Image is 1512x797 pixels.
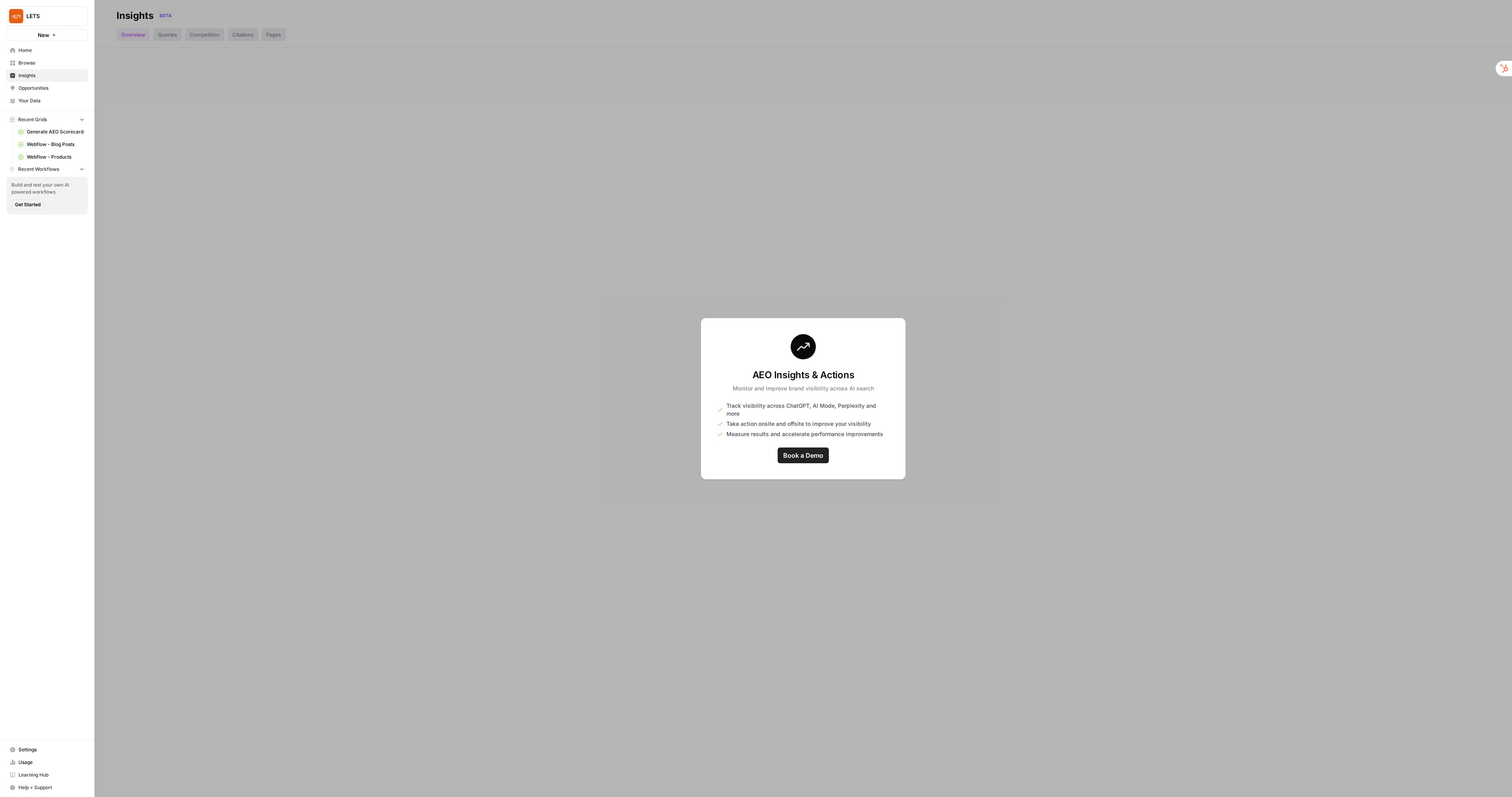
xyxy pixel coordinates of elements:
h3: AEO Insights & Actions [733,369,874,381]
span: Insights [19,72,84,79]
button: New [6,29,88,41]
a: Home [6,44,88,57]
a: Generate AEO Scorecard [15,126,88,138]
a: Settings [6,743,88,756]
button: Help + Support [6,781,88,794]
a: Opportunities [6,82,88,94]
button: Recent Grids [6,114,88,126]
img: LETS Logo [9,9,23,23]
span: LETS [26,12,74,20]
button: Recent Workflows [6,163,88,175]
span: Webflow - Products [27,153,84,161]
button: Workspace: LETS [6,6,88,26]
span: Generate AEO Scorecard [27,128,84,135]
a: Your Data [6,94,88,107]
a: Learning Hub [6,769,88,781]
span: Opportunities [19,85,84,92]
span: Recent Workflows [18,166,59,173]
span: Settings [19,746,84,753]
span: New [38,31,49,39]
a: Webflow - Products [15,151,88,163]
span: Help + Support [19,784,84,791]
a: Usage [6,756,88,769]
span: Take action onsite and offsite to improve your visibility [726,420,871,428]
a: Browse [6,57,88,69]
p: Monitor and improve brand visibility across AI search [733,385,874,392]
button: Get Started [11,200,44,210]
a: Webflow - Blog Posts [15,138,88,151]
a: Insights [6,69,88,82]
span: Browse [19,59,84,67]
span: Home [19,47,84,54]
span: Usage [19,759,84,766]
span: Measure results and accelerate performance improvements [726,430,883,438]
span: Track visibility across ChatGPT, AI Mode, Perplexity and more [726,402,889,418]
span: Build and test your own AI powered workflows [11,181,83,196]
span: Learning Hub [19,771,84,779]
span: Recent Grids [18,116,47,123]
a: Book a Demo [778,448,829,463]
span: Webflow - Blog Posts [27,141,84,148]
span: Get Started [15,201,41,208]
span: Book a Demo [783,451,823,460]
span: Your Data [19,97,84,104]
